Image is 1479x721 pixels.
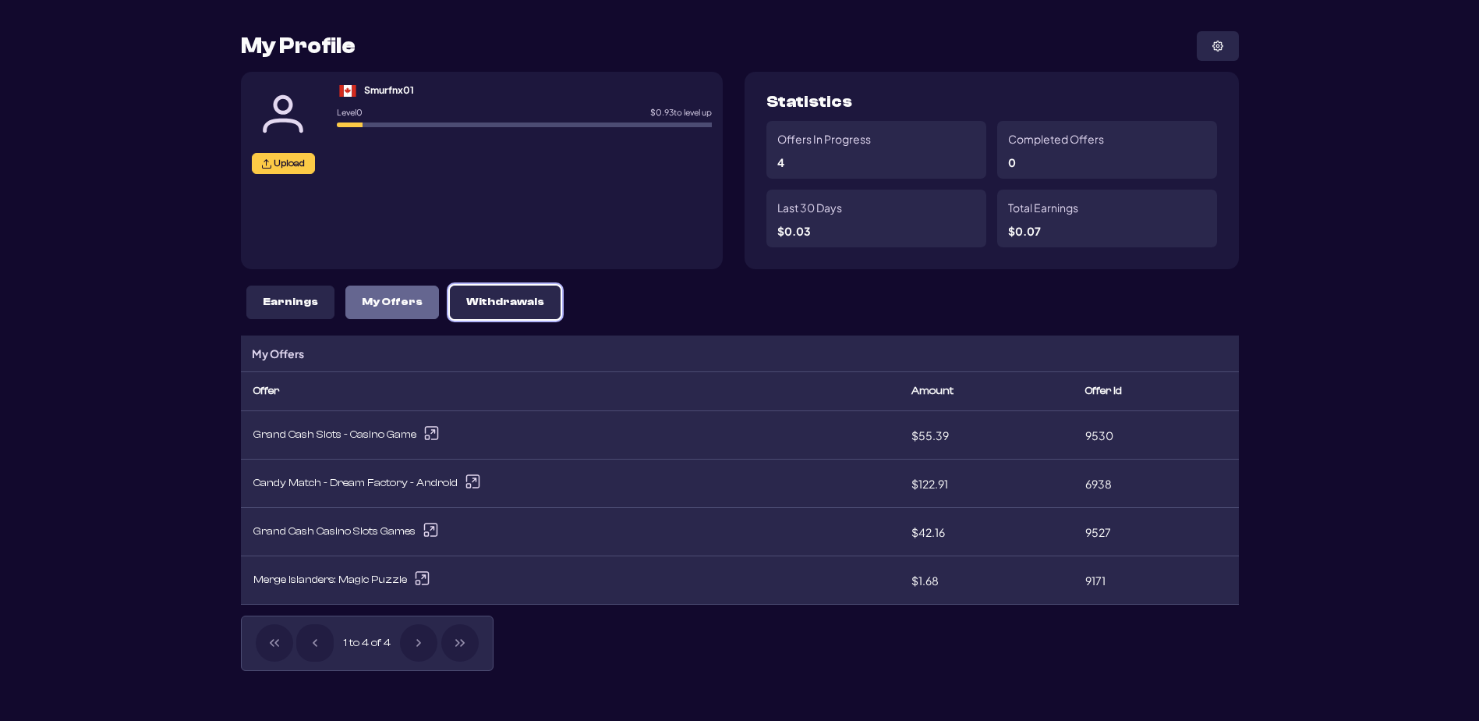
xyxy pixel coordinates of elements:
span: Offer Id [1085,385,1122,398]
h1: My Profile [241,35,356,57]
p: 0 [1008,157,1016,168]
button: Earnings [246,286,334,319]
p: My Offers [362,296,423,309]
img: profile [1212,41,1223,51]
p: $ 0.03 [777,226,811,236]
td: 9171 [1073,556,1238,605]
div: Grand Cash Casino Slots Games [253,520,887,543]
p: Last 30 Days [777,201,842,215]
td: $55.39 [899,411,1073,460]
p: Total Earnings [1008,201,1078,215]
span: Upload [274,158,305,169]
p: $ 0.93 to level up [650,108,712,117]
p: Level 0 [337,108,363,117]
div: Candy Match - Dream Factory - Android [253,472,887,495]
button: Withdrawals [450,286,561,319]
span: 1 to 4 of 4 [338,624,397,662]
td: 9527 [1073,508,1238,556]
td: 9530 [1073,411,1238,460]
span: Offer [253,385,279,398]
p: $ 0.07 [1008,226,1041,236]
p: Completed Offers [1008,132,1104,146]
div: Grand Cash Slots - Casino Game [253,424,887,446]
img: ca.svg [337,85,359,97]
div: Smurfnx01 [364,83,414,97]
p: My Offers [252,346,304,360]
button: My Offers [345,286,439,319]
td: $1.68 [899,556,1073,605]
button: Upload [252,153,315,174]
td: $42.16 [899,508,1073,556]
p: Offers In Progress [777,132,871,146]
p: Statistics [766,94,852,110]
div: Merge Islanders: Magic Puzzle [253,569,887,591]
span: Amount [911,385,954,398]
p: 4 [777,157,784,168]
td: 6938 [1073,460,1238,508]
td: $122.91 [899,460,1073,508]
img: Avatar [252,83,314,145]
p: Withdrawals [466,296,544,309]
p: Earnings [263,296,318,309]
